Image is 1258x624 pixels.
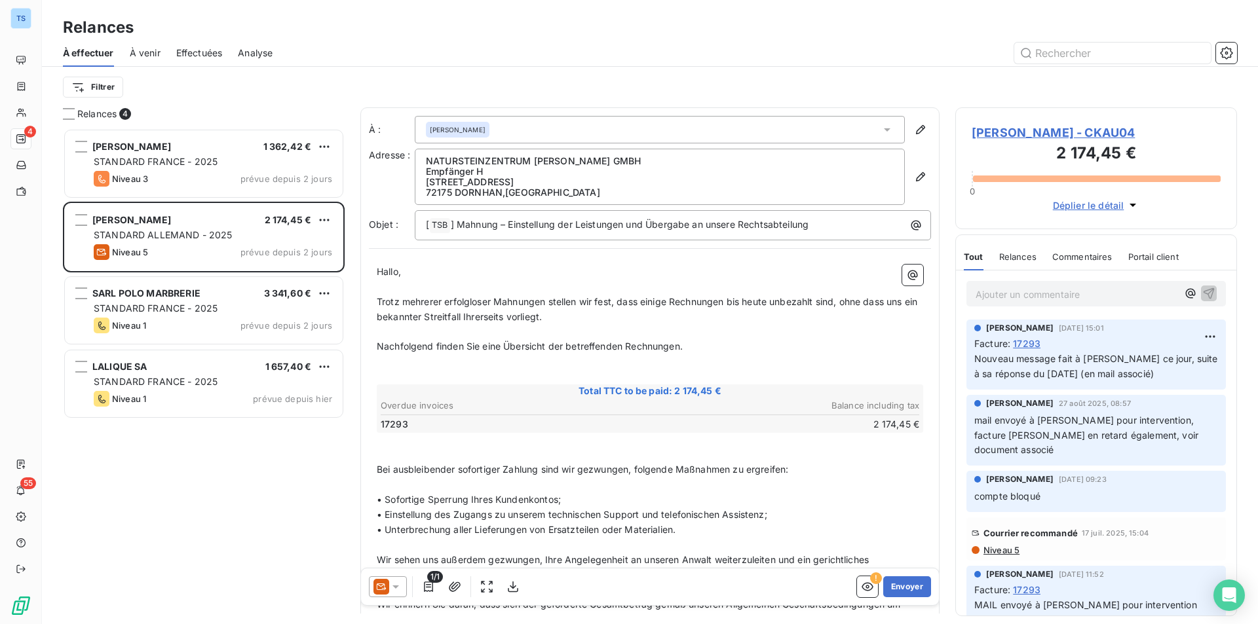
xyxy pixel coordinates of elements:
span: Courrier recommandé [983,528,1078,538]
th: Balance including tax [651,399,920,413]
span: 17293 [381,418,408,431]
button: Envoyer [883,576,931,597]
h3: Relances [63,16,134,39]
div: grid [63,128,345,624]
span: compte bloqué [974,490,1040,502]
span: Facture : [974,337,1010,350]
p: NATURSTEINZENTRUM [PERSON_NAME] GMBH [426,156,894,166]
span: Bei ausbleibender sofortiger Zahlung sind wir gezwungen, folgende Maßnahmen zu ergreifen: [377,464,788,475]
span: 4 [119,108,131,120]
span: Facture : [974,583,1010,596]
span: prévue depuis 2 jours [240,320,332,331]
span: 2 174,45 € [265,214,312,225]
input: Rechercher [1014,43,1211,64]
span: STANDARD FRANCE - 2025 [94,156,218,167]
span: Niveau 3 [112,174,148,184]
span: Niveau 1 [112,394,146,404]
span: Niveau 5 [982,545,1020,555]
span: STANDARD FRANCE - 2025 [94,376,218,387]
span: Hallo, [377,266,401,277]
span: [PERSON_NAME] - CKAU04 [972,124,1221,141]
span: LALIQUE SA [92,361,147,372]
span: Wir sehen uns außerdem gezwungen, Ihre Angelegenheit an unseren Anwalt weiterzuleiten und ein ger... [377,554,871,580]
div: TS [10,8,31,29]
span: À effectuer [63,46,114,60]
span: [DATE] 15:01 [1059,324,1104,332]
span: Effectuées [176,46,223,60]
span: À venir [130,46,161,60]
div: Open Intercom Messenger [1213,579,1245,611]
span: [DATE] 09:23 [1059,475,1107,483]
span: [PERSON_NAME] [986,397,1054,409]
span: prévue depuis hier [253,394,332,404]
span: Déplier le détail [1053,198,1124,212]
span: Objet : [369,219,398,230]
span: Tout [964,251,983,262]
p: 72175 DORNHAN , [GEOGRAPHIC_DATA] [426,187,894,198]
span: Adresse : [369,149,410,160]
span: 17 juil. 2025, 15:04 [1082,529,1149,537]
span: 17293 [1013,583,1040,596]
span: 17293 [1013,337,1040,350]
label: À : [369,123,415,136]
span: • Einstellung des Zugangs zu unserem technischen Support und telefonischen Assistenz; [377,509,767,520]
span: Trotz mehrerer erfolgloser Mahnungen stellen wir fest, dass einige Rechnungen bis heute unbezahlt... [377,296,920,322]
span: prévue depuis 2 jours [240,174,332,184]
span: Niveau 5 [112,247,148,257]
button: Déplier le détail [1049,198,1144,213]
p: Empfänger H [426,166,894,177]
span: TSB [430,218,449,233]
span: • Unterbrechung aller Lieferungen von Ersatzteilen oder Materialien. [377,524,676,535]
span: [PERSON_NAME] [430,125,486,134]
span: Total TTC to be paid: 2 174,45 € [379,384,921,397]
span: Commentaires [1052,251,1113,262]
span: 1 657,40 € [265,361,312,372]
span: 4 [24,126,36,138]
button: Filtrer [63,77,123,98]
span: [PERSON_NAME] [92,141,171,152]
span: Nachfolgend finden Sie eine Übersicht der betreffenden Rechnungen. [377,340,683,352]
span: 27 août 2025, 08:57 [1059,399,1131,407]
span: Portail client [1128,251,1179,262]
span: mail envoyé à [PERSON_NAME] pour intervention, facture [PERSON_NAME] en retard également, voir do... [974,414,1201,456]
span: 1/1 [427,571,443,583]
span: Relances [77,107,117,120]
th: Overdue invoices [380,399,649,413]
span: STANDARD ALLEMAND - 2025 [94,229,233,240]
span: Relances [999,251,1037,262]
span: 55 [20,477,36,489]
span: Nouveau message fait à [PERSON_NAME] ce jour, suite à sa réponse du [DATE] (en mail associé) [974,353,1221,379]
span: [DATE] 11:52 [1059,570,1104,578]
span: [PERSON_NAME] [986,568,1054,580]
span: ] Mahnung – Einstellung der Leistungen und Übergabe an unsere Rechtsabteilung [451,219,809,230]
span: [ [426,219,429,230]
span: [PERSON_NAME] [92,214,171,225]
span: • Sofortige Sperrung Ihres Kundenkontos; [377,494,561,505]
span: 0 [970,186,975,196]
span: Analyse [238,46,273,60]
td: 2 174,45 € [651,417,920,431]
h3: 2 174,45 € [972,141,1221,168]
span: Niveau 1 [112,320,146,331]
span: 3 341,60 € [264,287,312,299]
span: 1 362,42 € [263,141,312,152]
p: [STREET_ADDRESS] [426,177,894,187]
span: prévue depuis 2 jours [240,247,332,257]
img: Logo LeanPay [10,595,31,616]
span: STANDARD FRANCE - 2025 [94,303,218,314]
span: SARL POLO MARBRERIE [92,287,200,299]
span: [PERSON_NAME] [986,473,1054,485]
span: [PERSON_NAME] [986,322,1054,334]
